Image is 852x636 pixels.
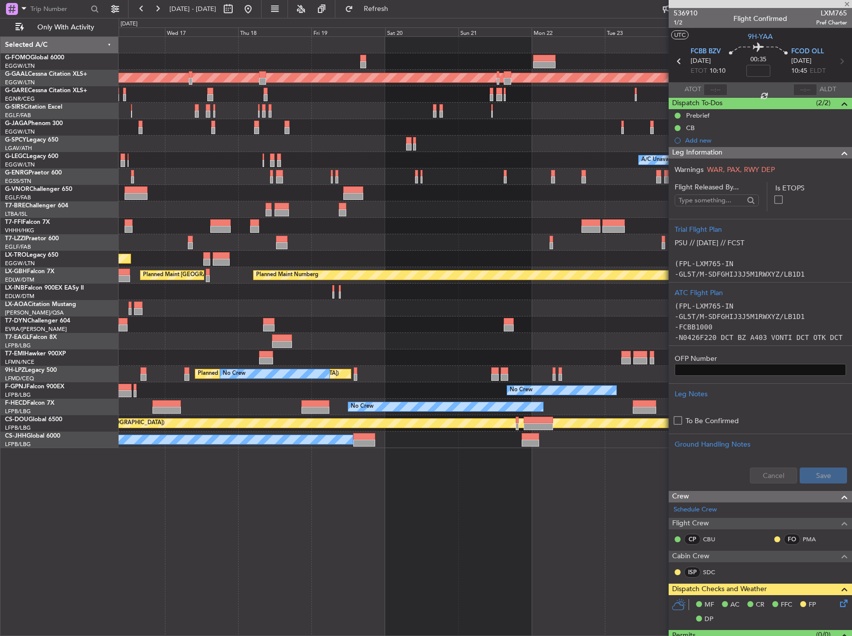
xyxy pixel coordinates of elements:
[458,27,532,36] div: Sun 21
[816,18,847,27] span: Pref Charter
[143,268,300,283] div: Planned Maint [GEOGRAPHIC_DATA] ([GEOGRAPHIC_DATA])
[351,399,374,414] div: No Crew
[5,318,27,324] span: T7-DYN
[5,170,28,176] span: G-ENRG
[5,408,31,415] a: LFPB/LBG
[5,121,63,127] a: G-JAGAPhenom 300
[675,389,846,399] div: Leg Notes
[5,269,54,275] a: LX-GBHFalcon 7X
[5,433,26,439] span: CS-JHH
[5,367,57,373] a: 9H-LPZLegacy 500
[5,384,64,390] a: F-GPNJFalcon 900EX
[5,417,62,423] a: CS-DOUGlobal 6500
[5,400,54,406] a: F-HECDFalcon 7X
[5,325,67,333] a: EVRA/[PERSON_NAME]
[5,219,50,225] a: T7-FFIFalcon 7X
[238,27,311,36] div: Thu 18
[675,323,712,331] code: -FCBB1000
[5,252,26,258] span: LX-TRO
[5,236,59,242] a: T7-LZZIPraetor 600
[691,47,721,57] span: FCBB BZV
[710,66,725,76] span: 10:10
[685,85,701,95] span: ATOT
[5,342,31,349] a: LFPB/LBG
[5,260,35,267] a: EGGW/LTN
[5,210,27,218] a: LTBA/ISL
[672,147,722,159] span: Leg Information
[5,55,30,61] span: G-FOMO
[5,351,24,357] span: T7-EMI
[675,439,846,450] div: Ground Handling Notes
[5,358,34,366] a: LFMN/NCE
[5,88,87,94] a: G-GARECessna Citation XLS+
[691,56,711,66] span: [DATE]
[809,600,816,610] span: FP
[223,366,246,381] div: No Crew
[672,584,767,595] span: Dispatch Checks and Weather
[5,252,58,258] a: LX-TROLegacy 650
[5,121,28,127] span: G-JAGA
[121,20,138,28] div: [DATE]
[686,416,739,426] label: To Be Confirmed
[791,66,807,76] span: 10:45
[5,375,34,382] a: LFMD/CEQ
[11,19,108,35] button: Only With Activity
[675,313,805,320] code: -GL5T/M-SDFGHIJ3J5M1RWXYZ/LB1D1
[532,27,605,36] div: Mon 22
[5,441,31,448] a: LFPB/LBG
[198,366,339,381] div: Planned [GEOGRAPHIC_DATA] ([GEOGRAPHIC_DATA])
[5,203,68,209] a: T7-BREChallenger 604
[5,112,31,119] a: EGLF/FAB
[5,285,84,291] a: LX-INBFalcon 900EX EASy II
[641,153,803,167] div: A/C Unavailable [GEOGRAPHIC_DATA] ([GEOGRAPHIC_DATA])
[675,302,733,310] code: (FPL-LXM765-IN
[5,177,31,185] a: EGSS/STN
[5,194,31,201] a: EGLF/FAB
[5,276,34,284] a: EDLW/DTM
[5,128,35,136] a: EGGW/LTN
[510,383,533,398] div: No Crew
[775,183,846,193] label: Is ETOPS
[803,535,825,544] a: PMA
[781,600,792,610] span: FFC
[691,66,707,76] span: ETOT
[5,424,31,432] a: LFPB/LBG
[820,85,836,95] span: ALDT
[5,71,28,77] span: G-GAAL
[385,27,458,36] div: Sat 20
[816,8,847,18] span: LXM765
[5,367,25,373] span: 9H-LPZ
[5,104,24,110] span: G-SIRS
[750,55,766,65] span: 00:35
[5,71,87,77] a: G-GAALCessna Citation XLS+
[674,8,698,18] span: 536910
[703,535,725,544] a: CBU
[686,124,695,132] div: CB
[5,243,31,251] a: EGLF/FAB
[5,302,76,308] a: LX-AOACitation Mustang
[684,567,701,578] div: ISP
[674,505,717,515] a: Schedule Crew
[5,351,66,357] a: T7-EMIHawker 900XP
[672,518,709,529] span: Flight Crew
[675,224,846,235] div: Trial Flight Plan
[672,491,689,502] span: Crew
[5,285,24,291] span: LX-INB
[733,13,787,24] div: Flight Confirmed
[675,353,846,364] label: OFP Number
[705,615,713,625] span: DP
[675,288,846,298] div: ATC Flight Plan
[5,137,58,143] a: G-SPCYLegacy 650
[5,391,31,399] a: LFPB/LBG
[5,161,35,168] a: EGGW/LTN
[810,66,826,76] span: ELDT
[92,27,165,36] div: Tue 16
[5,417,28,423] span: CS-DOU
[707,165,775,174] span: WAR, PAX, RWY DEP
[5,88,28,94] span: G-GARE
[703,568,725,577] a: SDC
[5,79,35,86] a: EGGW/LTN
[791,47,824,57] span: FCOD OLL
[5,104,62,110] a: G-SIRSCitation Excel
[816,98,831,108] span: (2/2)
